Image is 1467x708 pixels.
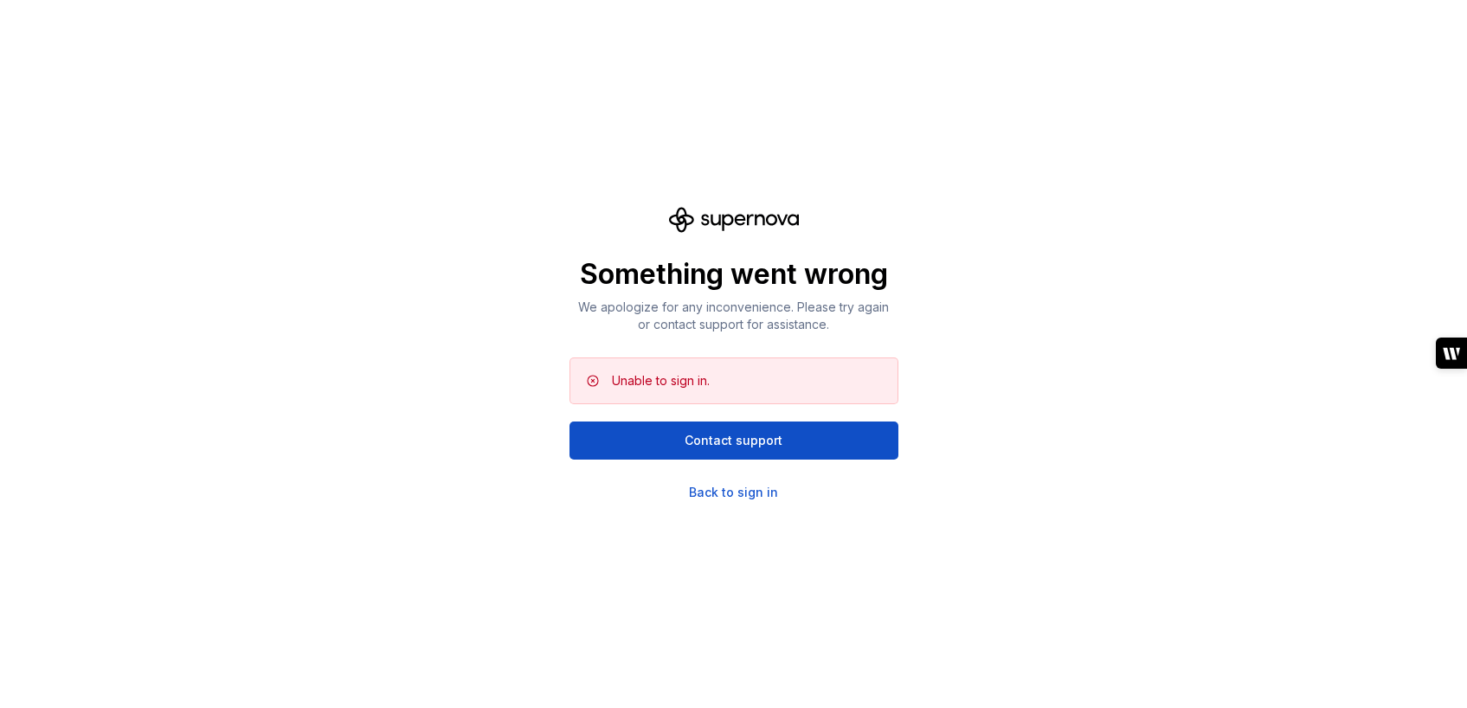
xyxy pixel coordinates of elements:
[569,422,898,460] button: Contact support
[685,432,782,449] span: Contact support
[569,299,898,333] p: We apologize for any inconvenience. Please try again or contact support for assistance.
[612,372,710,389] div: Unable to sign in.
[689,484,778,501] a: Back to sign in
[569,257,898,292] p: Something went wrong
